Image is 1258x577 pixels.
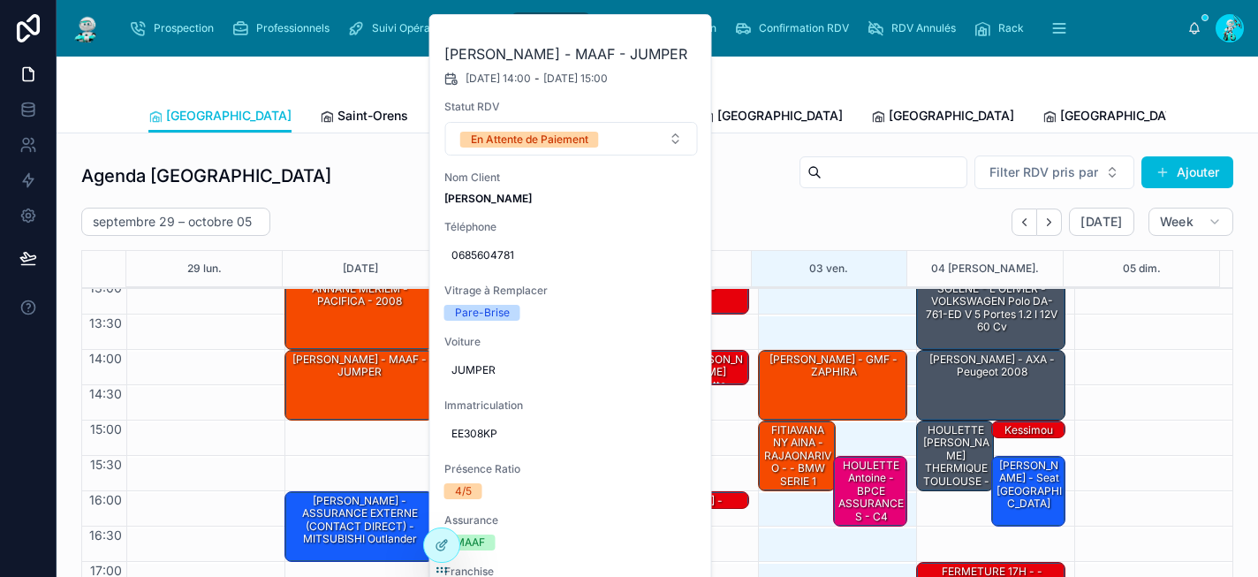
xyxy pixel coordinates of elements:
[320,100,408,135] a: Saint-Orens
[343,251,378,286] button: [DATE]
[444,171,699,185] span: Nom Client
[117,9,1187,48] div: scrollable content
[1012,209,1037,236] button: Back
[917,421,993,490] div: HOULETTE [PERSON_NAME] THERMIQUE TOULOUSE - FATEC (SNCF) - opel vivaro
[968,12,1036,44] a: Rack
[444,513,699,528] span: Assurance
[455,483,472,499] div: 4/5
[372,21,498,35] span: Suivi Opérations Terrains
[455,305,510,321] div: Pare-Brise
[834,457,906,526] div: HOULETTE Antoine - BPCE ASSURANCES - C4
[337,107,408,125] span: Saint-Orens
[444,43,699,65] h2: [PERSON_NAME] - MAAF - JUMPER
[1160,214,1194,230] span: Week
[729,12,861,44] a: Confirmation RDV
[444,284,699,298] span: Vitrage à Remplacer
[451,363,692,377] span: JUMPER
[85,386,126,401] span: 14:30
[1042,100,1186,135] a: [GEOGRAPHIC_DATA]
[85,315,126,330] span: 13:30
[342,12,511,44] a: Suivi Opérations Terrains
[93,213,252,231] h2: septembre 29 – octobre 05
[85,351,126,366] span: 14:00
[451,427,692,441] span: EE308KP
[717,107,843,125] span: [GEOGRAPHIC_DATA]
[288,493,432,548] div: [PERSON_NAME] - ASSURANCE EXTERNE (CONTACT DIRECT) - MITSUBISHI Outlander
[86,457,126,472] span: 15:30
[444,220,699,234] span: Téléphone
[226,12,342,44] a: Professionnels
[444,399,699,413] span: Immatriculation
[995,422,1064,477] div: Kessimou Ayoub - PACIFICA - ds3
[1069,208,1133,236] button: [DATE]
[917,351,1065,420] div: [PERSON_NAME] - AXA - Peugeot 2008
[676,351,748,384] div: [PERSON_NAME] chalotte - - ford transit 2013 mk6
[920,281,1064,336] div: SOLENE - L'OLIVIER - VOLKSWAGEN Polo DA-761-ED V 5 portes 1.2 i 12V 60 cv
[71,14,102,42] img: App logo
[871,100,1014,135] a: [GEOGRAPHIC_DATA]
[543,72,608,86] span: [DATE] 15:00
[187,251,222,286] button: 29 lun.
[154,21,214,35] span: Prospection
[837,458,906,525] div: HOULETTE Antoine - BPCE ASSURANCES - C4
[86,421,126,437] span: 15:00
[591,12,729,44] a: Agenda Technicien
[124,12,226,44] a: Prospection
[444,100,699,114] span: Statut RDV
[444,335,699,349] span: Voiture
[256,21,330,35] span: Professionnels
[920,352,1064,381] div: [PERSON_NAME] - AXA - Peugeot 2008
[992,421,1065,439] div: Kessimou Ayoub - PACIFICA - ds3
[81,163,331,188] h1: Agenda [GEOGRAPHIC_DATA]
[992,457,1065,526] div: [PERSON_NAME] - seat [GEOGRAPHIC_DATA]
[451,248,692,262] span: 0685604781
[285,351,433,420] div: [PERSON_NAME] - MAAF - JUMPER
[998,21,1024,35] span: Rack
[861,12,968,44] a: RDV Annulés
[989,163,1098,181] span: Filter RDV pris par
[1148,208,1233,236] button: Week
[534,72,540,86] span: -
[1141,156,1233,188] button: Ajouter
[1060,107,1186,125] span: [GEOGRAPHIC_DATA]
[762,352,906,381] div: [PERSON_NAME] - GMF - ZAPHIRA
[917,280,1065,349] div: SOLENE - L'OLIVIER - VOLKSWAGEN Polo DA-761-ED V 5 portes 1.2 i 12V 60 cv
[285,280,433,349] div: ANNANE MERIEM - PACIFICA - 2008
[759,21,849,35] span: Confirmation RDV
[974,156,1134,189] button: Select Button
[759,351,906,420] div: [PERSON_NAME] - GMF - ZAPHIRA
[700,100,843,135] a: [GEOGRAPHIC_DATA]
[455,535,485,550] div: MAAF
[471,132,588,148] div: En Attente de Paiement
[288,352,432,381] div: [PERSON_NAME] - MAAF - JUMPER
[1123,251,1161,286] button: 05 dim.
[931,251,1039,286] button: 04 [PERSON_NAME].
[920,422,992,528] div: HOULETTE [PERSON_NAME] THERMIQUE TOULOUSE - FATEC (SNCF) - opel vivaro
[891,21,956,35] span: RDV Annulés
[285,492,433,561] div: [PERSON_NAME] - ASSURANCE EXTERNE (CONTACT DIRECT) - MITSUBISHI Outlander
[1080,214,1122,230] span: [DATE]
[444,192,532,205] strong: [PERSON_NAME]
[889,107,1014,125] span: [GEOGRAPHIC_DATA]
[995,458,1064,512] div: [PERSON_NAME] - seat [GEOGRAPHIC_DATA]
[678,352,747,419] div: [PERSON_NAME] chalotte - - ford transit 2013 mk6
[445,122,698,156] button: Select Button
[288,281,432,310] div: ANNANE MERIEM - PACIFICA - 2008
[148,100,292,133] a: [GEOGRAPHIC_DATA]
[1037,209,1062,236] button: Next
[85,528,126,543] span: 16:30
[762,422,834,490] div: FITIAVANA NY AINA - RAJAONARIVO - - BMW SERIE 1
[444,462,699,476] span: Présence Ratio
[759,421,835,490] div: FITIAVANA NY AINA - RAJAONARIVO - - BMW SERIE 1
[85,492,126,507] span: 16:00
[511,12,591,44] a: Agenda
[166,107,292,125] span: [GEOGRAPHIC_DATA]
[466,72,531,86] span: [DATE] 14:00
[809,251,848,286] button: 03 ven.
